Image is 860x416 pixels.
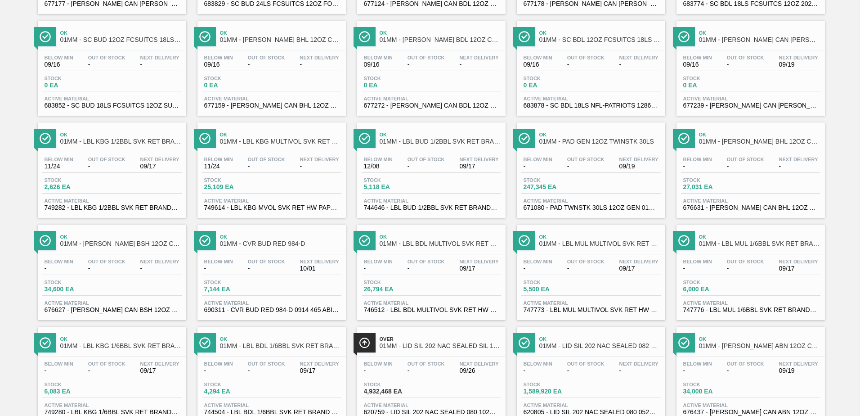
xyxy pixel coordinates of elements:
a: ÍconeOk01MM - LBL BDL MULTIVOL SVK RET HW PAPER #3Below Min-Out Of Stock-Next Delivery09/17Stock2... [350,218,510,320]
a: ÍconeOk01MM - PAD GEN 12OZ TWINSTK 30LSBelow Min-Out Of Stock-Next Delivery09/19Stock247,345 EAAc... [510,116,670,218]
span: Active Material [364,198,499,203]
span: 09/17 [140,367,179,374]
span: - [88,163,125,170]
span: 4,932,468 EA [364,388,427,395]
span: 09/17 [619,265,658,272]
span: - [45,367,73,374]
span: 676631 - CARR CAN BHL 12OZ CAN PK 12/12 CAN 0123 [683,204,818,211]
span: Ok [220,336,341,342]
span: - [567,61,605,68]
span: - [204,265,233,272]
span: Stock [364,76,427,81]
span: 25,109 EA [204,184,267,190]
span: 01MM - CVR BUD RED 984-D [220,240,341,247]
span: 09/16 [683,61,712,68]
span: 09/17 [460,265,499,272]
span: Ok [220,132,341,137]
span: 749614 - LBL KBG MVOL SVK RET HW PAPER 0623 #3 4. [204,204,339,211]
span: Next Delivery [619,55,658,60]
span: 683878 - SC BDL 18LS NFL-PATRIOTS 1286 FCSUITCS 1 [524,102,658,109]
span: Below Min [45,259,73,264]
span: Out Of Stock [567,259,605,264]
span: 01MM - LBL MUL MULTIVOL SVK RET HW PPS #3 5.0% [539,240,661,247]
span: 690311 - CVR BUD RED 984-D 0914 465 ABIDRM 286 09 [204,307,339,313]
span: - [248,367,285,374]
span: Active Material [524,198,658,203]
span: Ok [220,234,341,240]
a: ÍconeOk01MM - LBL BUD 1/2BBL SVK RET BRAND PAPER #4 5.0%Below Min12/08Out Of Stock-Next Delivery0... [350,116,510,218]
img: Ícone [199,337,211,348]
span: 09/16 [364,61,393,68]
img: Ícone [40,337,51,348]
span: - [140,265,179,272]
span: 01MM - LBL BDL 1/6BBL SVK RET BRAND PPS #4 [220,343,341,349]
span: 09/19 [779,61,818,68]
span: 11/24 [45,163,73,170]
span: Active Material [45,96,179,101]
span: - [88,61,125,68]
span: - [204,367,233,374]
span: 34,600 EA [45,286,107,293]
span: Next Delivery [300,259,339,264]
span: Below Min [364,157,393,162]
span: 09/17 [140,163,179,170]
span: Active Material [683,402,818,408]
a: ÍconeOk01MM - SC BUD 12OZ FCSUITCS 18LS CAN PK FOHBelow Min09/16Out Of Stock-Next Delivery-Stock0... [31,14,191,116]
span: 1,589,920 EA [524,388,587,395]
span: Next Delivery [779,157,818,162]
span: Stock [683,280,746,285]
a: ÍconeOk01MM - [PERSON_NAME] BHL 12OZ CAN CAN PK 12/12 CANBelow Min-Out Of Stock-Next Delivery-Sto... [670,116,829,218]
span: 01MM - LBL MUL 1/6BBL SVK RET BRAND PPS #4 [699,240,820,247]
span: 01MM - SC BDL 12OZ FCSUITCS 18LS NFL PATRIOTS [539,36,661,43]
span: - [567,367,605,374]
a: ÍconeOk01MM - [PERSON_NAME] BDL 12OZ CAN TWNSTK 30/12 CAN NFL-GENERIC SHIELDBelow Min09/16Out Of ... [350,14,510,116]
span: 01MM - PAD GEN 12OZ TWINSTK 30LS [539,138,661,145]
span: 01MM - LBL BDL MULTIVOL SVK RET HW PAPER #3 [380,240,501,247]
span: 10/01 [300,265,339,272]
span: Ok [539,132,661,137]
span: 747776 - LBL MUL 1/6BBL SVK RET BRAND PPS 0220 #4 [683,307,818,313]
span: Below Min [204,361,233,366]
span: Next Delivery [460,157,499,162]
span: Out Of Stock [727,55,764,60]
img: Ícone [678,337,690,348]
span: Next Delivery [300,55,339,60]
span: Out Of Stock [727,361,764,366]
span: - [727,265,764,272]
img: Ícone [40,133,51,144]
span: - [683,265,712,272]
span: Stock [683,177,746,183]
span: - [727,367,764,374]
span: 677124 - CARR CAN BDL 12OZ SUMMER CAN PK 12/12 CA [364,0,499,7]
img: Ícone [678,133,690,144]
span: 01MM - LBL BUD 1/2BBL SVK RET BRAND PAPER #4 5.0% [380,138,501,145]
span: 676437 - CARR CAN ABN 12OZ CAN PK 15/12 CAN 0522 [683,409,818,416]
span: 01MM - LID SIL 202 NAC SEALED 082 0521 RED DIE [539,343,661,349]
span: - [248,265,285,272]
a: ÍconeOk01MM - [PERSON_NAME] BHL 12OZ CAN 12/12 CAN PK FARMING PROMOBelow Min09/16Out Of Stock-Nex... [191,14,350,116]
span: 11/24 [204,163,233,170]
span: Ok [60,336,182,342]
span: 01MM - LID SIL 202 NAC SEALED SIL 1021 [380,343,501,349]
span: - [408,61,445,68]
span: Active Material [524,300,658,306]
span: Below Min [524,361,552,366]
span: Next Delivery [140,55,179,60]
span: Active Material [204,300,339,306]
span: 34,000 EA [683,388,746,395]
span: 01MM - SC BUD 12OZ FCSUITCS 18LS CAN PK FOH [60,36,182,43]
span: Stock [204,76,267,81]
span: Below Min [524,259,552,264]
span: Stock [524,280,587,285]
span: Active Material [45,300,179,306]
a: ÍconeOk01MM - [PERSON_NAME] CAN [PERSON_NAME] 12OZ HOLIDAY TWNSTK 30/12Below Min09/16Out Of Stock... [670,14,829,116]
span: 677177 - CARR CAN BUD 12OZ FOH TWNSTK 30/12 CAN 1 [45,0,179,7]
span: Next Delivery [619,259,658,264]
span: Active Material [364,402,499,408]
span: Below Min [524,55,552,60]
span: Stock [204,280,267,285]
span: - [300,163,339,170]
span: - [88,265,125,272]
span: Below Min [45,157,73,162]
span: Stock [364,280,427,285]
